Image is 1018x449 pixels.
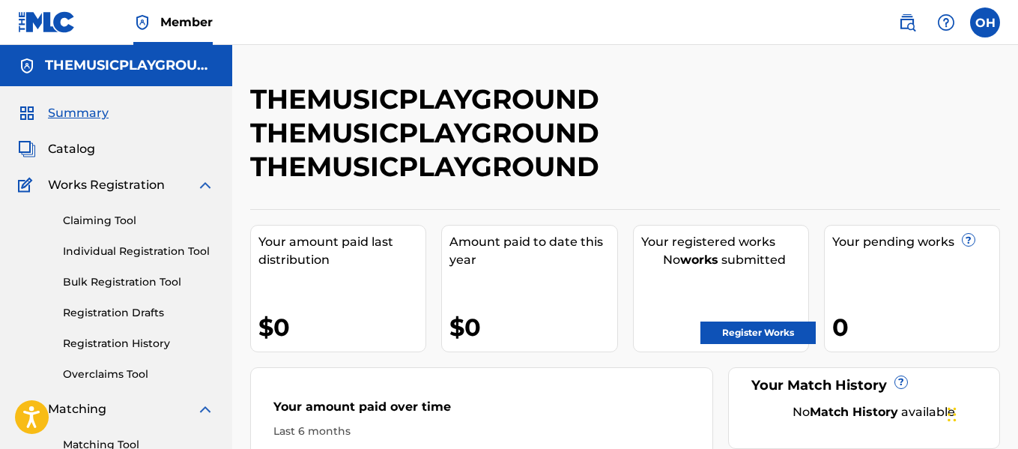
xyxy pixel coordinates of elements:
span: Works Registration [48,176,165,194]
img: expand [196,400,214,418]
img: Works Registration [18,176,37,194]
img: MLC Logo [18,11,76,33]
div: $0 [258,310,425,344]
div: Last 6 months [273,424,690,439]
span: Summary [48,104,109,122]
img: Catalog [18,140,36,158]
a: Overclaims Tool [63,367,214,382]
div: Your registered works [641,233,808,251]
img: Accounts [18,57,36,75]
a: Register Works [700,322,816,344]
h5: THEMUSICPLAYGROUND THEMUSICPLAYGROUND THEMUSICPLAYGROUND [45,57,214,74]
div: $0 [449,310,616,344]
strong: Match History [810,405,898,419]
span: ? [963,234,975,246]
div: Amount paid to date this year [449,233,616,269]
a: Registration History [63,336,214,352]
a: Claiming Tool [63,213,214,229]
strong: works [680,253,718,267]
a: SummarySummary [18,104,109,122]
a: Bulk Registration Tool [63,274,214,290]
div: Drag [948,392,957,437]
div: Your amount paid last distribution [258,233,425,269]
img: Summary [18,104,36,122]
div: No submitted [641,251,808,269]
img: expand [196,176,214,194]
a: CatalogCatalog [18,140,95,158]
img: search [898,13,916,31]
div: User Menu [970,7,1000,37]
h2: THEMUSICPLAYGROUND THEMUSICPLAYGROUND THEMUSICPLAYGROUND [250,82,828,184]
span: Matching [48,400,106,418]
div: 0 [832,310,999,344]
a: Public Search [892,7,922,37]
span: Catalog [48,140,95,158]
span: Member [160,13,213,31]
img: help [937,13,955,31]
img: Top Rightsholder [133,13,151,31]
div: Help [931,7,961,37]
iframe: Chat Widget [943,377,1018,449]
img: Matching [18,400,37,418]
div: Your pending works [832,233,999,251]
a: Individual Registration Tool [63,244,214,259]
span: ? [895,376,907,388]
div: Your Match History [748,376,981,396]
div: No available [766,403,981,421]
div: Your amount paid over time [273,398,690,424]
a: Registration Drafts [63,305,214,321]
